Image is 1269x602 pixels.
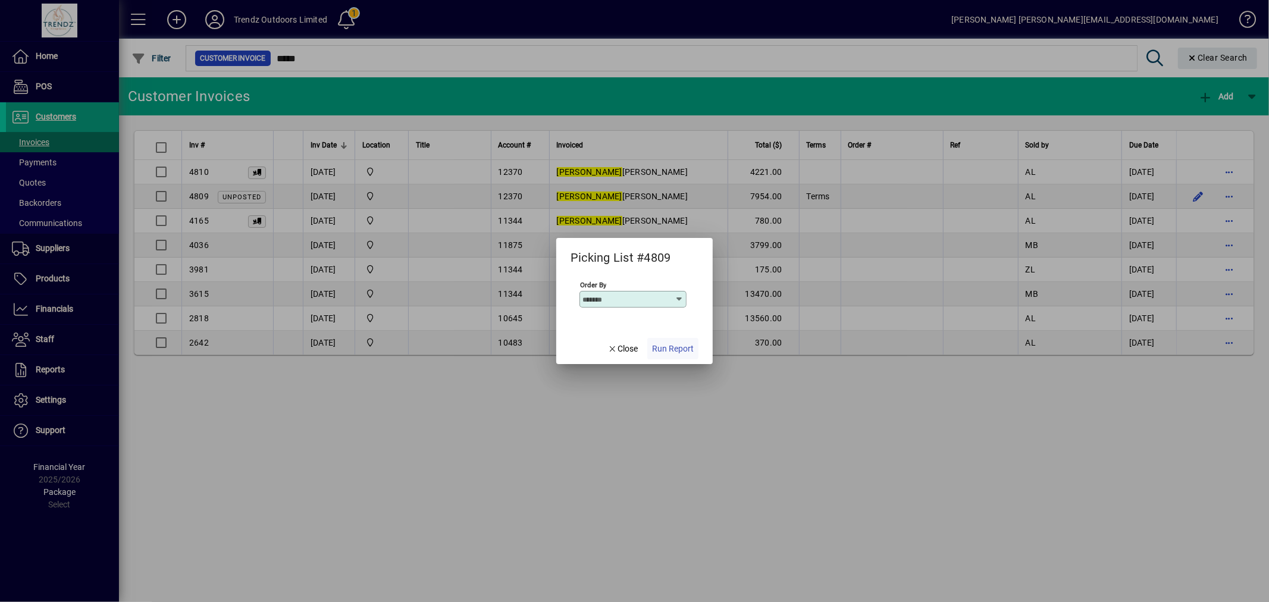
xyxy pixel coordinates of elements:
[603,338,643,359] button: Close
[652,343,694,355] span: Run Report
[607,343,638,355] span: Close
[647,338,698,359] button: Run Report
[580,281,606,289] mat-label: Order By
[556,238,685,267] h2: Picking List #4809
